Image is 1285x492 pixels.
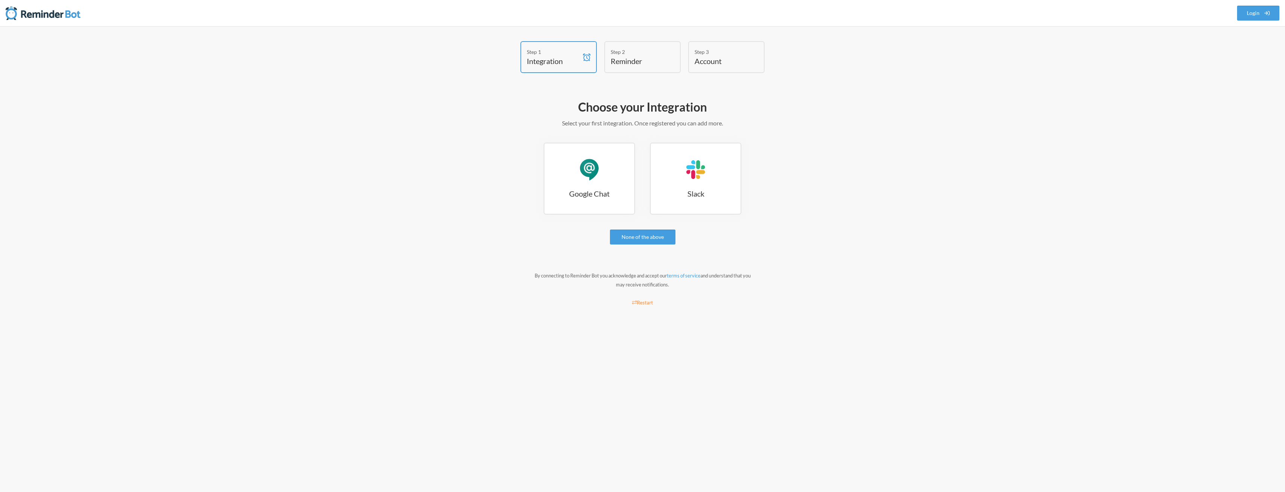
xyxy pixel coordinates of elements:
[611,56,663,66] h4: Reminder
[527,48,579,56] div: Step 1
[611,48,663,56] div: Step 2
[535,273,751,288] small: By connecting to Reminder Bot you acknowledge and accept our and understand that you may receive ...
[425,99,860,115] h2: Choose your Integration
[6,6,80,21] img: Reminder Bot
[695,48,747,56] div: Step 3
[527,56,579,66] h4: Integration
[610,230,675,245] a: None of the above
[667,273,701,279] a: terms of service
[1237,6,1280,21] a: Login
[544,188,634,199] h3: Google Chat
[425,119,860,128] p: Select your first integration. Once registered you can add more.
[632,300,653,306] small: Restart
[651,188,741,199] h3: Slack
[695,56,747,66] h4: Account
